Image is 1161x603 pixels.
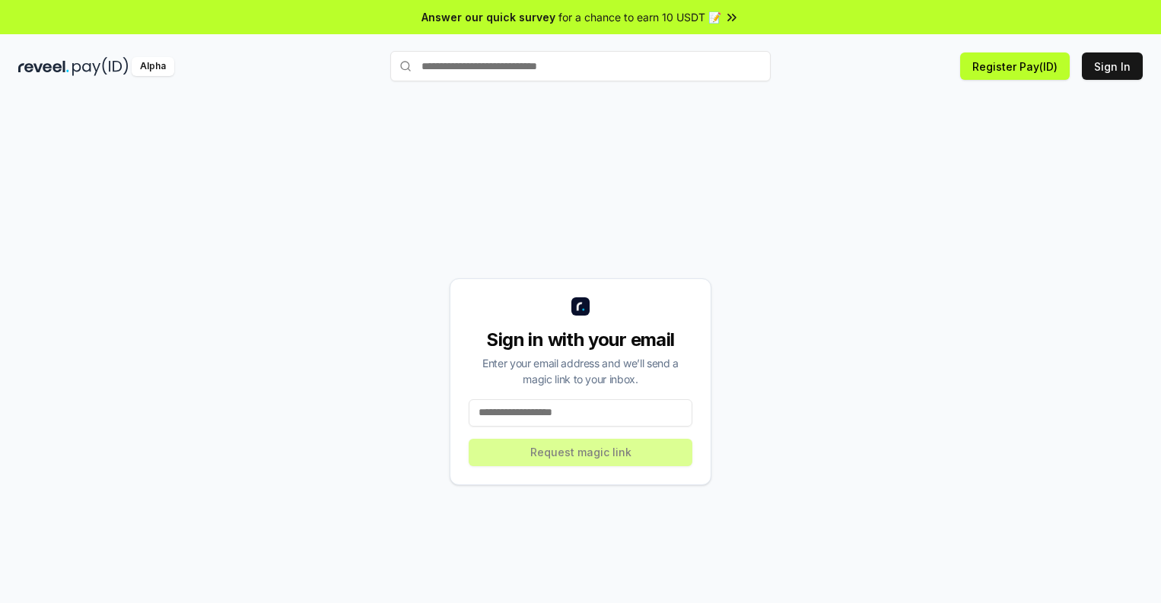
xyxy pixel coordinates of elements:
img: logo_small [571,297,590,316]
div: Enter your email address and we’ll send a magic link to your inbox. [469,355,692,387]
div: Sign in with your email [469,328,692,352]
img: pay_id [72,57,129,76]
button: Sign In [1082,52,1143,80]
div: Alpha [132,57,174,76]
img: reveel_dark [18,57,69,76]
span: for a chance to earn 10 USDT 📝 [558,9,721,25]
button: Register Pay(ID) [960,52,1070,80]
span: Answer our quick survey [421,9,555,25]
